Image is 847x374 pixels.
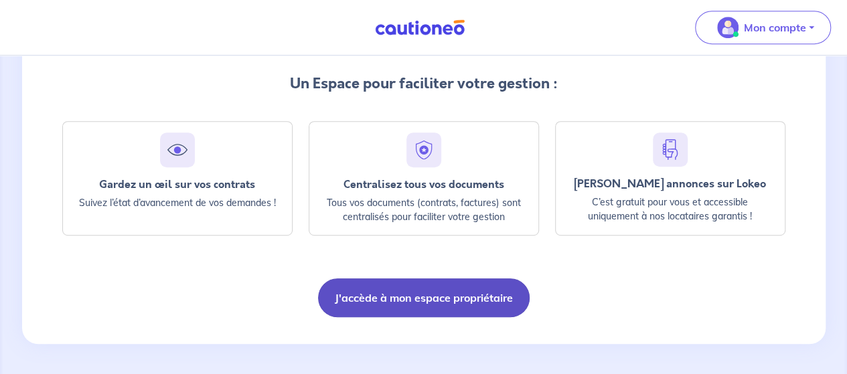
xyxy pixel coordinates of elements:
div: Gardez un œil sur vos contrats [74,178,281,191]
img: Cautioneo [370,19,470,36]
button: J'accède à mon espace propriétaire [318,278,530,317]
div: Centralisez tous vos documents [320,178,528,191]
p: Suivez l’état d’avancement de vos demandes ! [74,196,281,210]
div: [PERSON_NAME] annonces sur Lokeo [566,177,774,190]
img: hand-phone-blue.svg [658,138,682,161]
p: Mon compte [744,19,806,35]
img: eye.svg [165,138,189,162]
img: security.svg [412,138,436,162]
p: Un Espace pour faciliter votre gestion : [62,73,785,94]
img: illu_account_valid_menu.svg [717,17,739,38]
button: illu_account_valid_menu.svgMon compte [695,11,831,44]
p: Tous vos documents (contrats, factures) sont centralisés pour faciliter votre gestion [320,196,528,224]
p: C’est gratuit pour vous et accessible uniquement à nos locataires garantis ! [566,195,774,223]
